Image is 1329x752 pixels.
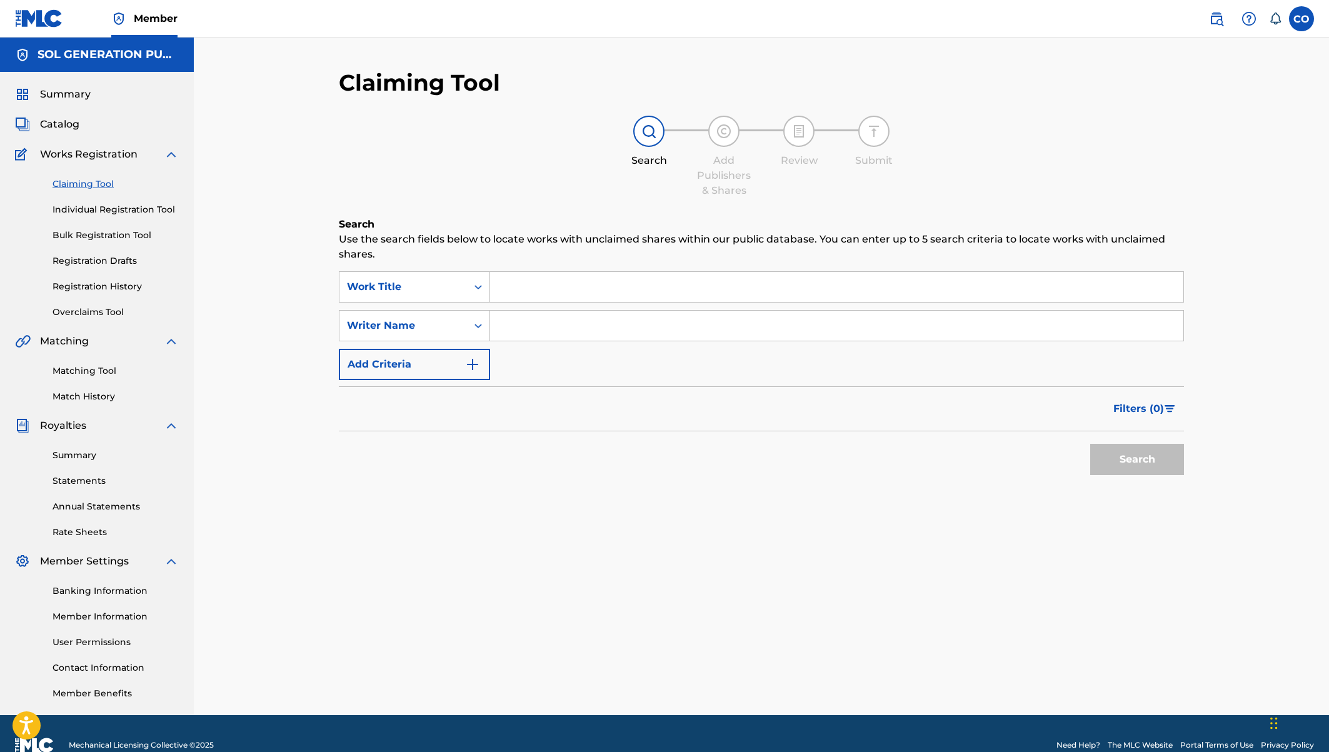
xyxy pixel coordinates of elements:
a: Banking Information [53,584,179,598]
img: step indicator icon for Search [641,124,656,139]
a: Contact Information [53,661,179,674]
span: Summary [40,87,91,102]
a: The MLC Website [1108,739,1173,751]
img: expand [164,418,179,433]
a: Summary [53,449,179,462]
span: Works Registration [40,147,138,162]
a: Need Help? [1056,739,1100,751]
div: Review [768,153,830,168]
a: Annual Statements [53,500,179,513]
a: Public Search [1204,6,1229,31]
button: Add Criteria [339,349,490,380]
img: expand [164,147,179,162]
img: filter [1165,405,1175,413]
span: Filters ( 0 ) [1113,401,1164,416]
a: Member Benefits [53,687,179,700]
p: Use the search fields below to locate works with unclaimed shares within our public database. You... [339,232,1184,262]
a: SummarySummary [15,87,91,102]
span: Matching [40,334,89,349]
img: step indicator icon for Add Publishers & Shares [716,124,731,139]
img: Catalog [15,117,30,132]
div: Writer Name [347,318,459,333]
img: step indicator icon for Review [791,124,806,139]
iframe: Resource Center [1294,521,1329,621]
img: Works Registration [15,147,31,162]
h6: Search [339,217,1184,232]
div: Add Publishers & Shares [693,153,755,198]
div: Notifications [1269,13,1281,25]
h5: SOL GENERATION PUBLISHING LIMITED [38,48,179,62]
a: Matching Tool [53,364,179,378]
div: Submit [843,153,905,168]
a: Registration Drafts [53,254,179,268]
img: step indicator icon for Submit [866,124,881,139]
a: Claiming Tool [53,178,179,191]
div: Drag [1270,704,1278,742]
img: Accounts [15,48,30,63]
iframe: Chat Widget [1266,692,1329,752]
span: Member Settings [40,554,129,569]
span: Member [134,11,178,26]
a: Statements [53,474,179,488]
a: Overclaims Tool [53,306,179,319]
img: expand [164,554,179,569]
a: Match History [53,390,179,403]
button: Filters (0) [1106,393,1184,424]
a: Bulk Registration Tool [53,229,179,242]
form: Search Form [339,271,1184,481]
div: Search [618,153,680,168]
a: Privacy Policy [1261,739,1314,751]
a: Registration History [53,280,179,293]
img: search [1209,11,1224,26]
img: Summary [15,87,30,102]
h2: Claiming Tool [339,69,500,97]
img: MLC Logo [15,9,63,28]
a: Portal Terms of Use [1180,739,1253,751]
img: Matching [15,334,31,349]
img: Top Rightsholder [111,11,126,26]
img: help [1241,11,1256,26]
img: 9d2ae6d4665cec9f34b9.svg [465,357,480,372]
span: Catalog [40,117,79,132]
div: Help [1236,6,1261,31]
div: Work Title [347,279,459,294]
a: CatalogCatalog [15,117,79,132]
a: User Permissions [53,636,179,649]
span: Royalties [40,418,86,433]
img: Member Settings [15,554,30,569]
a: Member Information [53,610,179,623]
div: User Menu [1289,6,1314,31]
img: expand [164,334,179,349]
a: Rate Sheets [53,526,179,539]
span: Mechanical Licensing Collective © 2025 [69,739,214,751]
img: Royalties [15,418,30,433]
a: Individual Registration Tool [53,203,179,216]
